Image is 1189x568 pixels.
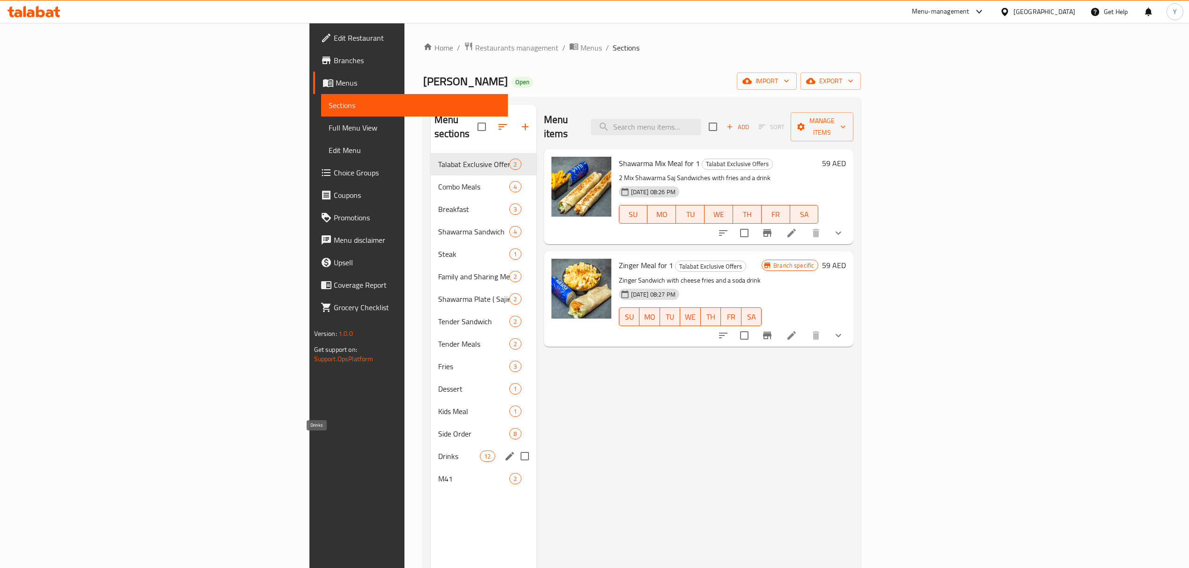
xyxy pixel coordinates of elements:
[510,250,521,259] span: 1
[786,330,797,341] a: Edit menu item
[334,55,500,66] span: Branches
[580,42,602,53] span: Menus
[753,120,791,134] span: Select section first
[680,307,701,326] button: WE
[800,73,861,90] button: export
[431,400,536,422] div: Kids Meal1
[675,261,746,272] span: Talabat Exclusive Offers
[431,310,536,333] div: Tender Sandwich2
[438,361,510,372] span: Fries
[336,77,500,88] span: Menus
[822,157,846,170] h6: 59 AED
[675,261,746,272] div: Talabat Exclusive Offers
[912,6,969,17] div: Menu-management
[321,139,508,161] a: Edit Menu
[431,422,536,445] div: Side Order8
[1173,7,1177,17] span: Y
[512,77,533,88] div: Open
[551,259,611,319] img: Zinger Meal for 1
[723,120,753,134] span: Add item
[639,307,660,326] button: MO
[509,271,521,282] div: items
[329,122,500,133] span: Full Menu View
[431,153,536,175] div: Talabat Exclusive Offers2
[438,181,510,192] span: Combo Meals
[313,206,508,229] a: Promotions
[438,293,510,305] span: Shawarma Plate ( Sajieh )
[313,72,508,94] a: Menus
[334,302,500,313] span: Grocery Checklist
[791,112,853,141] button: Manage items
[509,293,521,305] div: items
[833,330,844,341] svg: Show Choices
[725,122,750,132] span: Add
[798,115,846,138] span: Manage items
[509,338,521,350] div: items
[591,119,701,135] input: search
[509,204,521,215] div: items
[509,383,521,394] div: items
[438,451,480,462] span: Drinks
[438,473,510,484] span: M41
[619,307,639,326] button: SU
[313,274,508,296] a: Coverage Report
[705,310,718,324] span: TH
[510,474,521,483] span: 2
[472,117,492,137] span: Select all sections
[762,205,790,224] button: FR
[1013,7,1075,17] div: [GEOGRAPHIC_DATA]
[509,226,521,237] div: items
[431,243,536,265] div: Steak1
[623,208,644,221] span: SU
[510,340,521,349] span: 2
[334,167,500,178] span: Choice Groups
[745,310,758,324] span: SA
[313,49,508,72] a: Branches
[613,42,639,53] span: Sections
[438,271,510,282] span: Family and Sharing Meal
[705,205,733,224] button: WE
[510,160,521,169] span: 2
[313,161,508,184] a: Choice Groups
[509,428,521,439] div: items
[438,316,510,327] span: Tender Sandwich
[822,259,846,272] h6: 59 AED
[438,383,510,394] span: Dessert
[703,117,723,137] span: Select section
[569,42,602,54] a: Menus
[334,212,500,223] span: Promotions
[334,32,500,44] span: Edit Restaurant
[431,175,536,198] div: Combo Meals4
[756,324,778,347] button: Branch-specific-item
[431,220,536,243] div: Shawarma Sandwich4
[492,116,514,138] span: Sort sections
[314,328,337,340] span: Version:
[329,145,500,156] span: Edit Menu
[313,229,508,251] a: Menu disclaimer
[431,265,536,288] div: Family and Sharing Meal2
[510,182,521,191] span: 4
[551,157,611,217] img: Shawarma Mix Meal for 1
[438,406,510,417] div: Kids Meal
[510,385,521,393] span: 1
[509,406,521,417] div: items
[606,42,609,53] li: /
[744,75,789,87] span: import
[438,159,510,170] span: Talabat Exclusive Offers
[712,222,734,244] button: sort-choices
[313,296,508,319] a: Grocery Checklist
[756,222,778,244] button: Branch-specific-item
[660,307,681,326] button: TU
[627,188,679,197] span: [DATE] 08:26 PM
[737,208,758,221] span: TH
[643,310,656,324] span: MO
[438,248,510,260] span: Steak
[438,204,510,215] div: Breakfast
[438,338,510,350] span: Tender Meals
[514,116,536,138] button: Add section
